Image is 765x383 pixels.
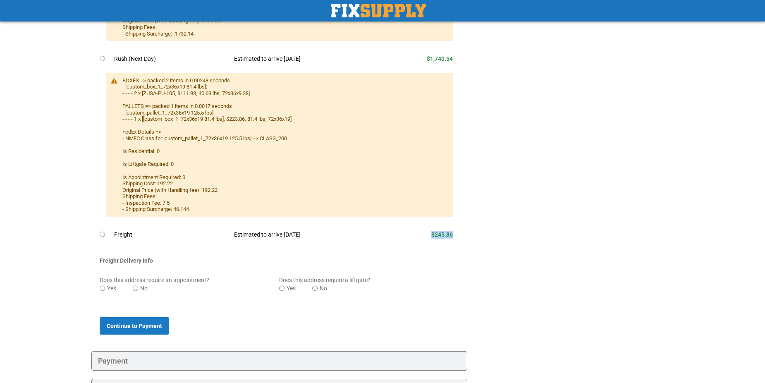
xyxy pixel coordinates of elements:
[287,284,296,292] label: Yes
[279,277,371,283] span: Does this address require a liftgate?
[100,256,459,269] div: Freight Delivery Info
[331,4,426,17] img: Fix Industrial Supply
[228,50,383,68] td: Estimated to arrive [DATE]
[431,231,453,238] span: $245.86
[100,317,169,335] button: Continue to Payment
[122,77,445,213] div: BOXES => packed 2 items in 0.00248 seconds - [custom_box_1_72x36x19 81.4 lbs]: - - - - 2 x [ZUSA-...
[331,4,426,17] a: store logo
[140,284,148,292] label: No
[91,351,467,371] div: Payment
[320,284,327,292] label: No
[114,226,228,244] td: Freight
[107,323,162,329] span: Continue to Payment
[114,50,228,68] td: Rush (Next Day)
[228,226,383,244] td: Estimated to arrive [DATE]
[100,277,209,283] span: Does this address require an appointment?
[427,55,453,62] span: $1,740.54
[107,284,116,292] label: Yes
